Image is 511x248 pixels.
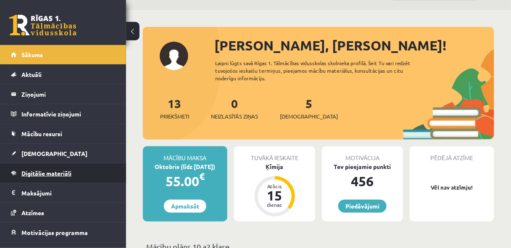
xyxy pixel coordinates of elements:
[199,170,205,182] span: €
[11,124,116,143] a: Mācību resursi
[234,146,315,162] div: Tuvākā ieskaite
[21,183,116,203] legend: Maksājumi
[21,51,43,58] span: Sākums
[9,15,76,36] a: Rīgas 1. Tālmācības vidusskola
[11,104,116,124] a: Informatīvie ziņojumi
[11,203,116,222] a: Atzīmes
[21,104,116,124] legend: Informatīvie ziņojumi
[21,209,44,216] span: Atzīmes
[234,162,315,218] a: Ķīmija Atlicis 15 dienas
[11,45,116,64] a: Sākums
[11,223,116,242] a: Motivācijas programma
[280,112,338,121] span: [DEMOGRAPHIC_DATA]
[11,183,116,203] a: Maksājumi
[338,200,387,213] a: Piedāvājumi
[143,162,227,171] div: Oktobris (līdz [DATE])
[160,112,189,121] span: Priekšmeti
[21,71,42,78] span: Aktuāli
[11,144,116,163] a: [DEMOGRAPHIC_DATA]
[21,169,71,177] span: Digitālie materiāli
[21,229,88,236] span: Motivācijas programma
[211,112,258,121] span: Neizlasītās ziņas
[322,171,403,191] div: 456
[143,146,227,162] div: Mācību maksa
[215,59,426,82] div: Laipni lūgts savā Rīgas 1. Tālmācības vidusskolas skolnieka profilā. Šeit Tu vari redzēt tuvojošo...
[280,96,338,121] a: 5[DEMOGRAPHIC_DATA]
[214,35,494,55] div: [PERSON_NAME], [PERSON_NAME]!
[21,150,87,157] span: [DEMOGRAPHIC_DATA]
[21,84,116,104] legend: Ziņojumi
[21,130,62,137] span: Mācību resursi
[322,162,403,171] div: Tev pieejamie punkti
[414,183,490,192] p: Vēl nav atzīmju!
[11,164,116,183] a: Digitālie materiāli
[410,146,494,162] div: Pēdējā atzīme
[234,162,315,171] div: Ķīmija
[11,84,116,104] a: Ziņojumi
[143,171,227,191] div: 55.00
[11,65,116,84] a: Aktuāli
[262,202,287,207] div: dienas
[262,189,287,202] div: 15
[164,200,206,213] a: Apmaksāt
[262,184,287,189] div: Atlicis
[322,146,403,162] div: Motivācija
[160,96,189,121] a: 13Priekšmeti
[211,96,258,121] a: 0Neizlasītās ziņas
